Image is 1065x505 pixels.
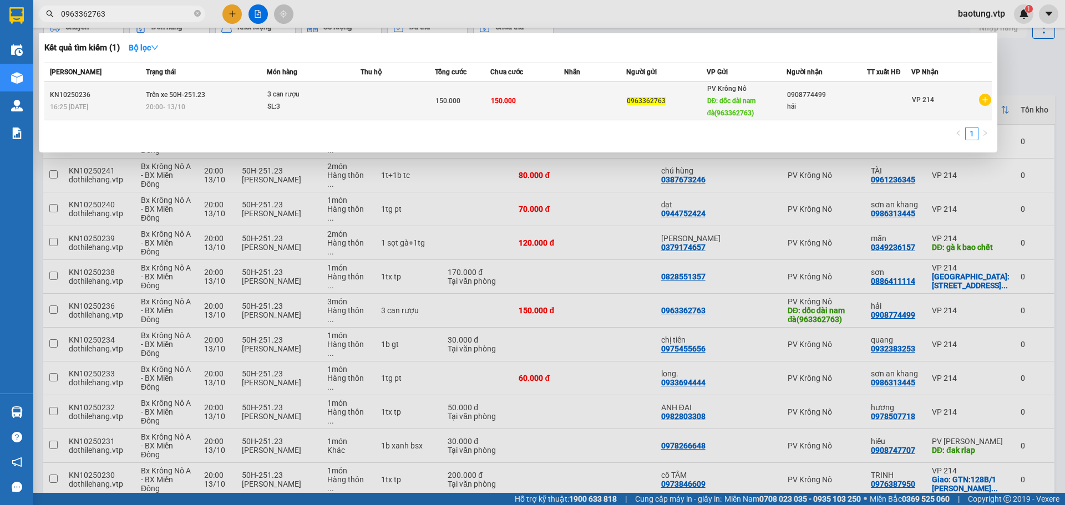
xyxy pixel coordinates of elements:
[982,130,988,136] span: right
[491,97,516,105] span: 150.000
[267,68,297,76] span: Món hàng
[867,68,901,76] span: TT xuất HĐ
[129,43,159,52] strong: Bộ lọc
[9,7,24,24] img: logo-vxr
[194,10,201,17] span: close-circle
[627,97,666,105] span: 0963362763
[978,127,992,140] button: right
[61,8,192,20] input: Tìm tên, số ĐT hoặc mã đơn
[146,91,205,99] span: Trên xe 50H-251.23
[787,101,866,113] div: hải
[707,68,728,76] span: VP Gửi
[490,68,523,76] span: Chưa cước
[979,94,991,106] span: plus-circle
[151,44,159,52] span: down
[120,39,168,57] button: Bộ lọcdown
[564,68,580,76] span: Nhãn
[267,89,351,101] div: 3 can rượu
[912,96,934,104] span: VP 214
[361,68,382,76] span: Thu hộ
[435,97,460,105] span: 150.000
[146,103,185,111] span: 20:00 - 13/10
[966,127,978,140] a: 1
[787,89,866,101] div: 0908774499
[911,68,939,76] span: VP Nhận
[952,127,965,140] li: Previous Page
[787,68,823,76] span: Người nhận
[707,85,747,93] span: PV Krông Nô
[11,100,23,111] img: warehouse-icon
[12,482,22,492] span: message
[707,97,756,117] span: DĐ: dốc dài nam đà(963362763)
[12,457,22,467] span: notification
[435,68,466,76] span: Tổng cước
[11,44,23,56] img: warehouse-icon
[965,127,978,140] li: 1
[146,68,176,76] span: Trạng thái
[12,432,22,442] span: question-circle
[194,9,201,19] span: close-circle
[955,130,962,136] span: left
[50,103,88,111] span: 16:25 [DATE]
[11,406,23,418] img: warehouse-icon
[267,101,351,113] div: SL: 3
[952,127,965,140] button: left
[626,68,657,76] span: Người gửi
[50,68,102,76] span: [PERSON_NAME]
[11,127,23,139] img: solution-icon
[46,10,54,18] span: search
[11,72,23,84] img: warehouse-icon
[50,89,143,101] div: KN10250236
[44,42,120,54] h3: Kết quả tìm kiếm ( 1 )
[978,127,992,140] li: Next Page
